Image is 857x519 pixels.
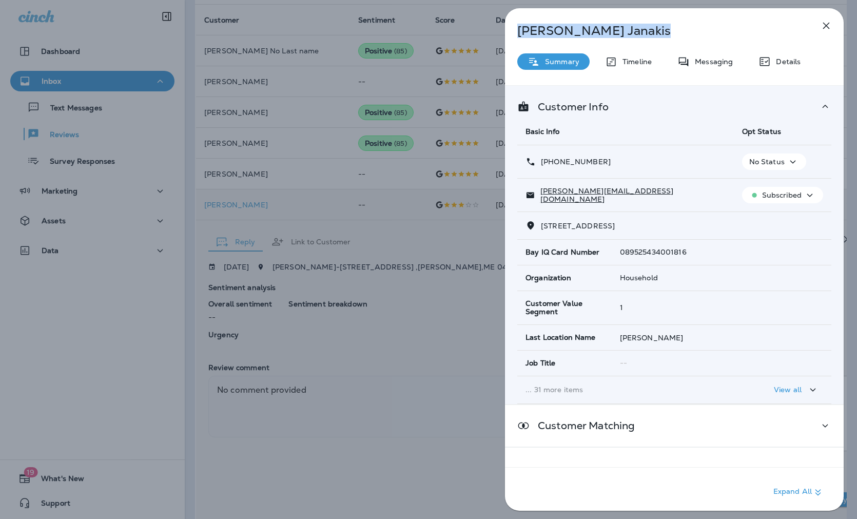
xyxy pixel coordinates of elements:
p: Timeline [617,57,652,66]
span: [STREET_ADDRESS] [541,221,615,230]
button: Subscribed [742,187,823,203]
span: Bay IQ Card Number [525,248,600,257]
p: Expand All [773,486,824,498]
p: View all [774,386,802,394]
span: -- [620,358,627,368]
span: Job Title [525,359,555,368]
p: Customer Matching [530,421,635,430]
p: [PERSON_NAME] Janakis [517,24,797,38]
p: [PHONE_NUMBER] [536,158,611,166]
p: Summary [540,57,579,66]
span: Organization [525,274,571,282]
button: Expand All [769,483,828,502]
p: No Status [749,158,785,166]
button: No Status [742,153,806,170]
span: [PERSON_NAME] [620,333,684,342]
span: Basic Info [525,127,559,136]
span: Last Location Name [525,333,596,342]
span: Opt Status [742,127,781,136]
p: Subscribed [762,191,802,199]
p: Details [771,57,801,66]
button: Add to Static Segment [798,462,819,483]
span: Household [620,273,658,282]
span: 089525434001816 [620,247,687,257]
span: 1 [620,303,623,312]
p: Messaging [690,57,733,66]
button: View all [770,380,823,399]
p: Customer Info [530,103,609,111]
p: ... 31 more items [525,386,726,394]
p: [PERSON_NAME][EMAIL_ADDRESS][DOMAIN_NAME] [535,187,726,203]
span: Customer Value Segment [525,299,603,317]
